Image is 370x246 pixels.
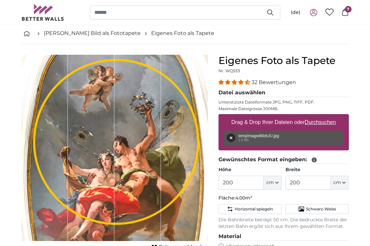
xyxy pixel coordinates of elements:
[286,204,349,214] button: Schwarz-Weiss
[219,55,349,67] h1: Eigenes Foto als Tapete
[266,179,274,186] span: cm
[219,68,240,73] span: Nr. WQ553
[219,195,349,201] p: Fläche:
[286,167,349,173] label: Breite
[219,100,349,105] p: Unterstützte Dateiformate JPG, PNG, TIFF, PDF.
[333,179,341,186] span: cm
[252,79,296,85] span: 32 Bewertungen
[21,4,64,21] img: Betterwalls
[331,176,349,190] button: cm
[306,206,336,212] span: Schwarz-Weiss
[235,206,273,212] span: Horizontal spiegeln
[229,116,339,129] label: Drag & Drop Ihrer Dateien oder
[219,156,349,164] legend: Gewünschtes Format eingeben:
[151,29,214,37] a: Eigenes Foto als Tapete
[219,79,252,85] span: 4.31 stars
[305,119,336,125] u: Durchsuchen
[44,29,141,37] a: [PERSON_NAME] Bild als Fototapete
[219,106,349,111] p: Maximale Dateigrösse 200MB.
[21,23,349,44] nav: breadcrumbs
[286,7,306,18] button: (de)
[219,217,349,230] p: Die Bahnbreite beträgt 50 cm. Die bedruckte Breite der letzten Bahn ergibt sich aus Ihrem gewählt...
[264,176,282,190] button: cm
[235,195,252,201] span: 4.00m²
[219,89,349,97] legend: Datei auswählen
[219,232,349,241] legend: Material
[345,6,352,13] span: 7
[219,204,282,214] button: Horizontal spiegeln
[219,167,282,173] label: Höhe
